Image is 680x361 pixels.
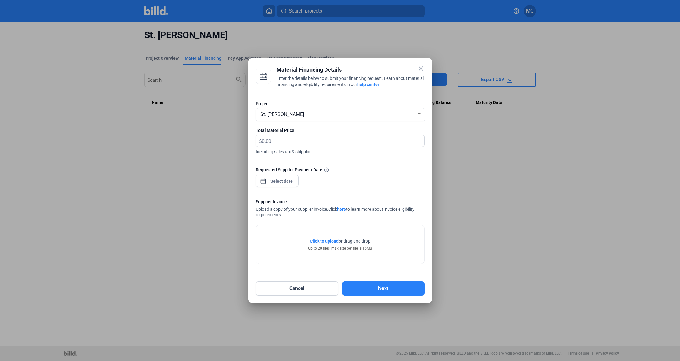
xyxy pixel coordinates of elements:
[256,199,425,206] div: Supplier Invoice
[256,166,425,173] div: Requested Supplier Payment Date
[256,207,414,217] span: Click to learn more about invoice eligibility requirements.
[256,127,425,133] div: Total Material Price
[277,75,425,89] div: Enter the details below to submit your financing request. Learn about material financing and elig...
[337,207,346,212] a: here
[256,199,425,219] div: Upload a copy of your supplier invoice.
[256,281,338,296] button: Cancel
[339,238,370,244] span: or drag and drop
[260,111,304,117] span: St. [PERSON_NAME]
[262,135,417,147] input: 0.00
[269,177,295,185] input: Select date
[379,82,381,87] span: .
[308,246,372,251] div: Up to 20 files, max size per file is 15MB
[357,82,379,87] a: help center
[256,101,425,107] div: Project
[310,239,339,244] span: Click to upload
[277,65,425,74] div: Material Financing Details
[256,135,262,145] span: $
[256,147,425,155] span: Including sales tax & shipping.
[342,281,425,296] button: Next
[417,65,425,72] mat-icon: close
[260,175,266,181] button: Open calendar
